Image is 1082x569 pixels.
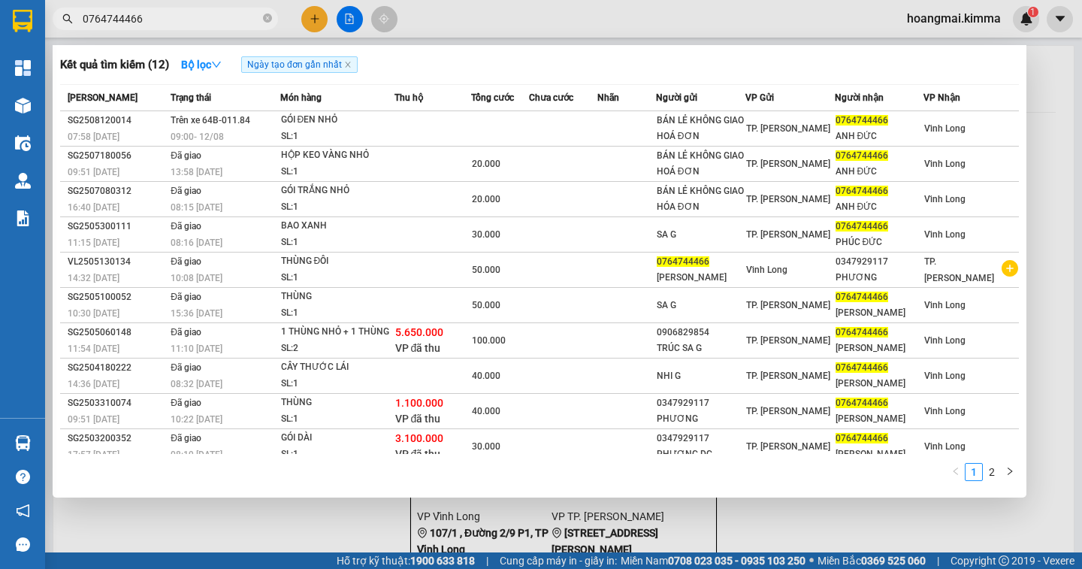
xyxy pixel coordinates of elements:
li: Previous Page [947,463,965,481]
span: 0764744466 [836,292,888,302]
span: 08:15 [DATE] [171,202,222,213]
div: GÓI DÀI [281,430,394,446]
span: TP. [PERSON_NAME] [746,406,830,416]
span: 09:00 - 12/08 [171,132,224,142]
img: warehouse-icon [15,173,31,189]
span: Người nhận [835,92,884,103]
span: Ngày tạo đơn gần nhất [241,56,358,73]
span: 09:51 [DATE] [68,414,119,425]
span: VP đã thu [395,413,441,425]
div: PHƯƠNG DG [657,446,745,462]
div: BÁN LẺ KHÔNG GIAO HOÁ ĐƠN [657,148,745,180]
span: TP. [PERSON_NAME] [746,229,830,240]
div: CÂY THƯỚC LÁI [281,359,394,376]
span: close [344,61,352,68]
span: 20.000 [472,159,500,169]
div: SL: 2 [281,340,394,357]
div: ANH ĐỨC [836,199,923,215]
span: 3.100.000 [395,432,443,444]
span: 0764744466 [836,327,888,337]
span: right [1005,467,1014,476]
span: Trạng thái [171,92,211,103]
span: 0764744466 [836,186,888,196]
div: [PERSON_NAME] [836,305,923,321]
span: 10:08 [DATE] [171,273,222,283]
span: 0764744466 [657,256,709,267]
span: Gửi: [13,14,36,30]
span: Thu hộ [394,92,423,103]
div: Vĩnh Long [13,13,87,49]
span: 100.000 [472,335,506,346]
span: 50.000 [472,265,500,275]
span: Nhận: [98,14,134,30]
div: SL: 1 [281,235,394,251]
span: Tổng cước [471,92,514,103]
div: SL: 1 [281,376,394,392]
div: SA G [657,227,745,243]
span: 40.000 [472,406,500,416]
span: TP. [PERSON_NAME] [746,123,830,134]
span: Vĩnh Long [924,229,966,240]
div: 40.000 [11,97,89,131]
span: 40.000 [472,371,500,381]
span: Chưa cước [529,92,573,103]
span: Nhãn [597,92,619,103]
img: dashboard-icon [15,60,31,76]
div: PHƯƠNG [657,411,745,427]
span: TP. [PERSON_NAME] [746,441,830,452]
span: 14:36 [DATE] [68,379,119,389]
li: Next Page [1001,463,1019,481]
img: warehouse-icon [15,435,31,451]
div: BÁN LẺ KHÔNG GIAO HOÁ ĐƠN [657,113,745,144]
span: search [62,14,73,24]
div: 0347929117 [836,254,923,270]
span: TP. [PERSON_NAME] [746,194,830,204]
span: 11:10 [DATE] [171,344,222,354]
h3: Kết quả tìm kiếm ( 12 ) [60,57,169,73]
span: Người gửi [656,92,697,103]
div: [PERSON_NAME] [836,376,923,392]
a: 2 [984,464,1000,480]
span: Đã giao [171,292,201,302]
div: SL: 1 [281,446,394,463]
a: 1 [966,464,982,480]
div: ANH ĐỨC [836,164,923,180]
span: left [951,467,960,476]
button: right [1001,463,1019,481]
span: 0764744466 [836,433,888,443]
span: message [16,537,30,552]
span: 09:51 [DATE] [68,167,119,177]
span: Đã giao [171,150,201,161]
span: 20.000 [472,194,500,204]
span: Đã giao [171,433,201,443]
span: close-circle [263,14,272,23]
div: HỘP KEO VÀNG NHỎ [281,147,394,164]
li: 2 [983,463,1001,481]
span: VP Gửi [745,92,774,103]
div: TP. [PERSON_NAME] [98,13,218,49]
span: Đã giao [171,362,201,373]
div: SG2505060148 [68,325,166,340]
div: SL: 1 [281,129,394,145]
img: logo-vxr [13,10,32,32]
span: down [211,59,222,70]
div: GÓI ĐEN NHỎ [281,112,394,129]
span: Đã giao [171,221,201,232]
div: [PERSON_NAME] [836,446,923,462]
div: PHƯƠNG [836,270,923,286]
div: [PERSON_NAME] [657,270,745,286]
span: Vĩnh Long [924,335,966,346]
span: Vĩnh Long [924,159,966,169]
div: THÙNG [281,289,394,305]
div: SL: 1 [281,305,394,322]
span: 16:40 [DATE] [68,202,119,213]
span: question-circle [16,470,30,484]
span: 50.000 [472,300,500,310]
div: SG2507080312 [68,183,166,199]
span: 17:57 [DATE] [68,449,119,460]
div: [PERSON_NAME] [836,340,923,356]
div: SG2505100052 [68,289,166,305]
span: Món hàng [280,92,322,103]
input: Tìm tên, số ĐT hoặc mã đơn [83,11,260,27]
span: 1.100.000 [395,397,443,409]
